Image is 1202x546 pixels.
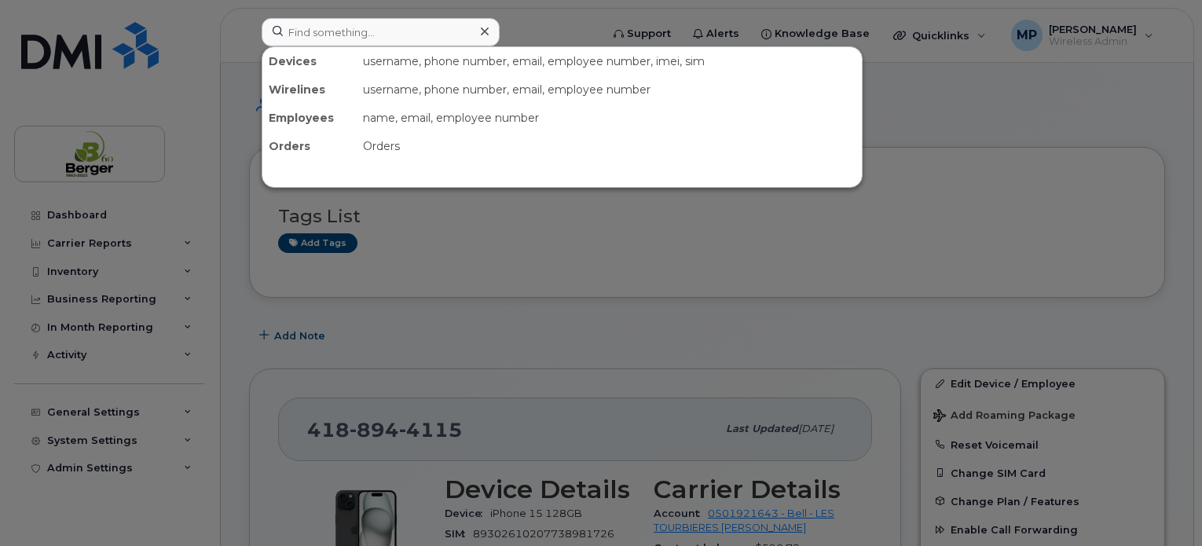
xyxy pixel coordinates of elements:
div: name, email, employee number [357,104,862,132]
div: Orders [357,132,862,160]
div: username, phone number, email, employee number, imei, sim [357,47,862,75]
div: username, phone number, email, employee number [357,75,862,104]
div: Devices [262,47,357,75]
div: Employees [262,104,357,132]
div: Wirelines [262,75,357,104]
div: Orders [262,132,357,160]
